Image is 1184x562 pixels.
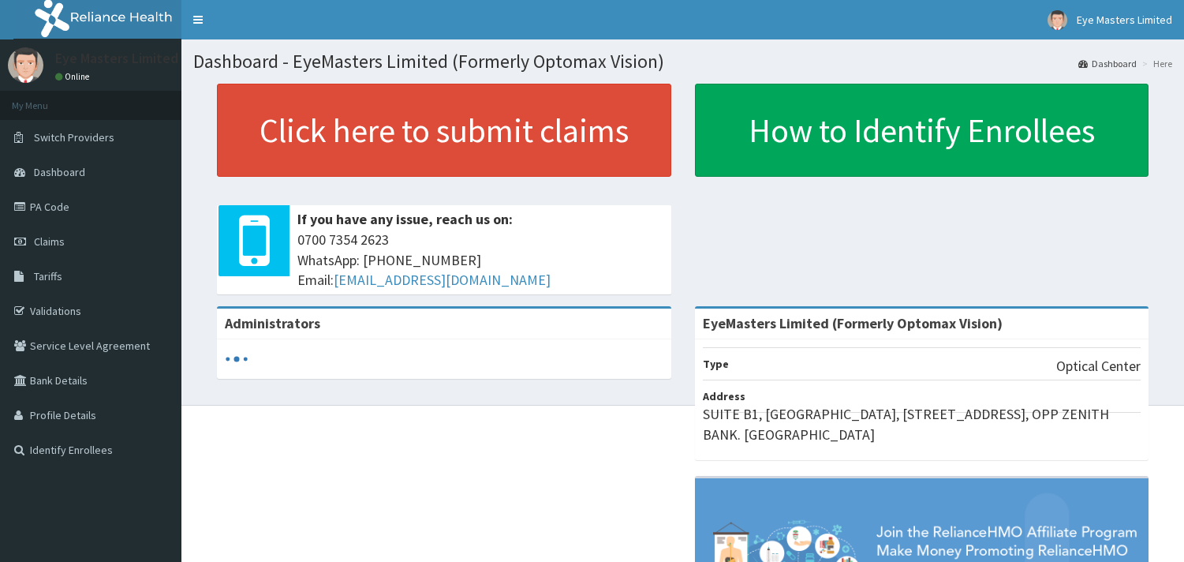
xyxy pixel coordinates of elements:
p: Optical Center [1056,356,1141,377]
strong: EyeMasters Limited (Formerly Optomax Vision) [703,314,1003,332]
b: Administrators [225,314,320,332]
span: Tariffs [34,269,62,283]
span: Switch Providers [34,130,114,144]
span: 0700 7354 2623 WhatsApp: [PHONE_NUMBER] Email: [297,230,663,290]
a: [EMAIL_ADDRESS][DOMAIN_NAME] [334,271,551,289]
img: User Image [8,47,43,83]
li: Here [1138,57,1172,70]
a: Click here to submit claims [217,84,671,177]
b: Address [703,389,745,403]
span: Eye Masters Limited [1077,13,1172,27]
a: Online [55,71,93,82]
span: Claims [34,234,65,249]
span: Dashboard [34,165,85,179]
a: How to Identify Enrollees [695,84,1149,177]
h1: Dashboard - EyeMasters Limited (Formerly Optomax Vision) [193,51,1172,72]
img: User Image [1048,10,1067,30]
p: Eye Masters Limited [55,51,178,66]
a: Dashboard [1078,57,1137,70]
b: Type [703,357,729,371]
b: If you have any issue, reach us on: [297,210,513,228]
svg: audio-loading [225,347,248,371]
p: SUITE B1, [GEOGRAPHIC_DATA], [STREET_ADDRESS], OPP ZENITH BANK. [GEOGRAPHIC_DATA] [703,404,1141,444]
